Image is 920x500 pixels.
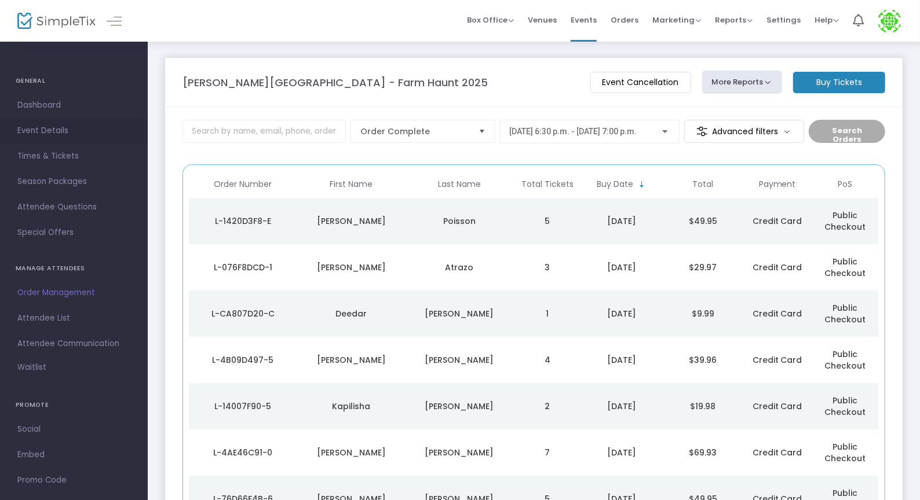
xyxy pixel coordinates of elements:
div: Deedar [300,308,403,319]
span: Reports [715,14,753,25]
td: $9.99 [662,291,743,337]
span: Social [17,422,130,437]
span: Public Checkout [824,256,866,279]
div: Poisson [408,215,511,227]
span: Sortable [637,180,647,189]
span: Credit Card [753,447,802,458]
td: 1 [513,291,581,337]
span: Box Office [467,14,514,25]
span: Settings [766,5,801,35]
span: Attendee List [17,311,130,326]
div: Singh [408,308,511,319]
span: Last Name [438,179,481,189]
td: $39.96 [662,337,743,383]
span: Public Checkout [824,441,866,464]
span: Times & Tickets [17,149,130,164]
div: Atrazo [408,262,511,273]
div: 2025-09-27 [584,447,659,458]
img: filter [696,126,708,137]
m-button: Advanced filters [684,120,804,143]
span: Order Complete [360,126,469,137]
h4: GENERAL [16,69,132,93]
div: L-1420D3F8-E [192,215,294,227]
div: Decker [408,354,511,366]
td: $19.98 [662,383,743,429]
span: Special Offers [17,225,130,240]
span: Order Management [17,285,130,300]
div: Hannah laurlyn cazandra [300,262,403,273]
div: L-14007F90-5 [192,400,294,412]
div: Amanda [300,215,403,227]
h4: MANAGE ATTENDEES [16,257,132,280]
div: Sivagnanam [408,400,511,412]
span: Public Checkout [824,348,866,372]
td: $49.95 [662,198,743,244]
td: $69.93 [662,429,743,476]
span: Event Details [17,123,130,138]
th: Total Tickets [513,171,581,198]
m-button: Event Cancellation [590,72,691,93]
span: Help [815,14,839,25]
span: Events [571,5,597,35]
td: $29.97 [662,244,743,291]
span: Buy Date [597,179,633,189]
div: 2025-09-28 [584,400,659,412]
div: Heather [300,354,403,366]
span: Order Number [214,179,272,189]
div: Kapilisha [300,400,403,412]
div: L-CA807D20-C [192,308,294,319]
span: [DATE] 6:30 p.m. - [DATE] 7:00 p.m. [509,127,637,136]
h4: PROMOTE [16,394,132,417]
m-panel-title: [PERSON_NAME][GEOGRAPHIC_DATA] - Farm Haunt 2025 [182,75,488,90]
span: Payment [759,179,796,189]
div: Murray [408,447,511,458]
span: Total [692,179,713,189]
span: Public Checkout [824,209,866,233]
span: Promo Code [17,473,130,488]
span: Dashboard [17,98,130,113]
span: Credit Card [753,354,802,366]
button: More Reports [702,71,782,94]
m-button: Buy Tickets [793,72,885,93]
span: Credit Card [753,400,802,412]
span: Attendee Questions [17,200,130,215]
span: PoS [838,179,852,189]
span: Orders [611,5,638,35]
td: 2 [513,383,581,429]
span: Waitlist [17,362,46,373]
div: 2025-10-03 [584,308,659,319]
input: Search by name, email, phone, order number, ip address, or last 4 digits of card [182,120,346,143]
div: Kathleen [300,447,403,458]
div: L-076F8DCD-1 [192,262,294,273]
button: Select [474,120,490,142]
td: 5 [513,198,581,244]
span: Attendee Communication [17,336,130,351]
div: 2025-10-02 [584,354,659,366]
div: 2025-10-03 [584,215,659,227]
div: 2025-10-03 [584,262,659,273]
span: Venues [528,5,557,35]
span: First Name [330,179,373,189]
span: Embed [17,447,130,462]
span: Public Checkout [824,302,866,325]
div: L-4AE46C91-0 [192,447,294,458]
td: 7 [513,429,581,476]
td: 3 [513,244,581,291]
span: Public Checkout [824,395,866,418]
span: Marketing [652,14,701,25]
span: Credit Card [753,308,802,319]
span: Credit Card [753,215,802,227]
span: Credit Card [753,262,802,273]
td: 4 [513,337,581,383]
span: Season Packages [17,174,130,189]
div: L-4B09D497-5 [192,354,294,366]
